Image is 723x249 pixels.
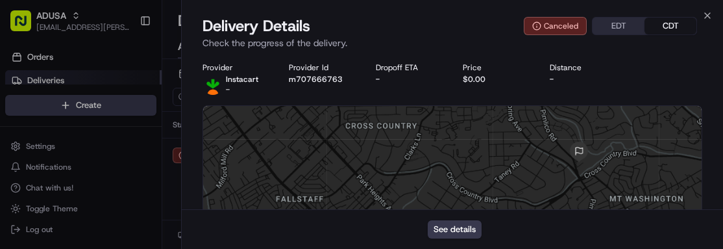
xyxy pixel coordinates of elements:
[463,74,529,85] div: $0.00
[202,74,223,95] img: profile_instacart_ahold_partner.png
[202,62,269,73] div: Provider
[463,62,529,73] div: Price
[289,74,343,85] button: m707666763
[524,17,587,35] button: Canceled
[289,62,355,73] div: Provider Id
[226,85,230,95] span: -
[376,74,442,85] div: -
[644,18,696,34] button: CDT
[550,62,616,73] div: Distance
[428,220,482,239] button: See details
[376,62,442,73] div: Dropoff ETA
[593,18,644,34] button: EDT
[202,36,703,49] p: Check the progress of the delivery.
[550,74,616,85] div: -
[202,16,310,36] span: Delivery Details
[226,74,258,85] span: Instacart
